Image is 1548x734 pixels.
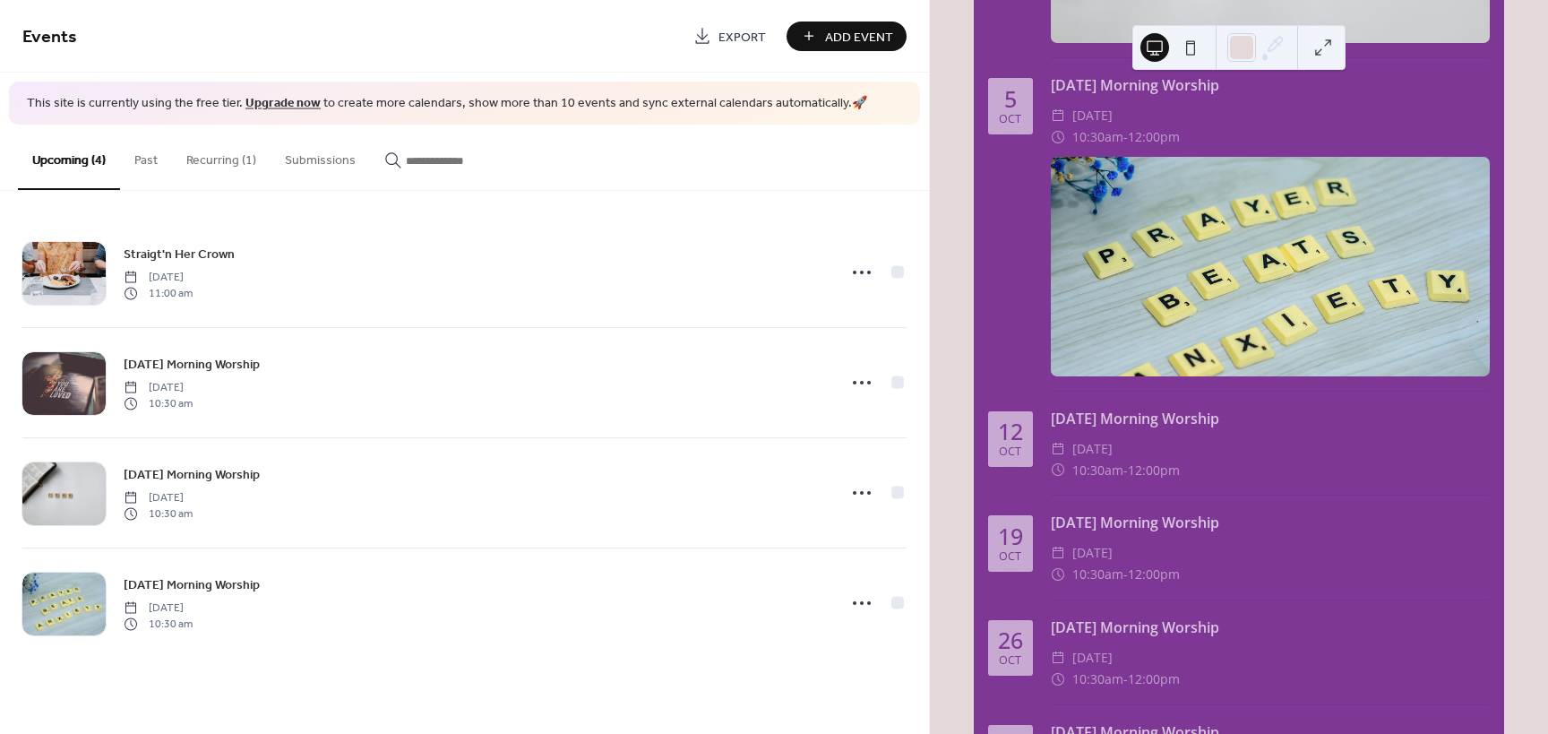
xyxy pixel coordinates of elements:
[120,125,172,188] button: Past
[124,269,193,285] span: [DATE]
[1072,438,1113,460] span: [DATE]
[1072,126,1123,148] span: 10:30am
[998,629,1023,652] div: 26
[124,379,193,395] span: [DATE]
[22,20,77,55] span: Events
[787,22,907,51] button: Add Event
[825,28,893,47] span: Add Event
[124,354,260,375] a: [DATE] Morning Worship
[124,244,235,264] a: Straigt'n Her Crown
[1051,438,1065,460] div: ​
[1051,647,1065,669] div: ​
[1051,408,1490,429] div: [DATE] Morning Worship
[998,525,1023,548] div: 19
[1128,564,1180,585] span: 12:00pm
[1123,126,1128,148] span: -
[124,575,260,594] span: [DATE] Morning Worship
[1128,669,1180,690] span: 12:00pm
[999,655,1021,667] div: Oct
[1123,564,1128,585] span: -
[1051,126,1065,148] div: ​
[1072,564,1123,585] span: 10:30am
[124,396,193,412] span: 10:30 am
[124,465,260,484] span: [DATE] Morning Worship
[1128,126,1180,148] span: 12:00pm
[124,574,260,595] a: [DATE] Morning Worship
[999,446,1021,458] div: Oct
[1051,512,1490,533] div: [DATE] Morning Worship
[172,125,271,188] button: Recurring (1)
[1072,542,1113,564] span: [DATE]
[124,617,193,633] span: 10:30 am
[27,95,867,113] span: This site is currently using the free tier. to create more calendars, show more than 10 events an...
[1051,617,1490,638] div: [DATE] Morning Worship
[1051,74,1490,96] div: [DATE] Morning Worship
[271,125,370,188] button: Submissions
[124,245,235,263] span: Straigt'n Her Crown
[124,286,193,302] span: 11:00 am
[124,489,193,505] span: [DATE]
[718,28,766,47] span: Export
[680,22,779,51] a: Export
[1072,460,1123,481] span: 10:30am
[998,420,1023,443] div: 12
[245,91,321,116] a: Upgrade now
[1051,564,1065,585] div: ​
[1051,669,1065,690] div: ​
[1123,460,1128,481] span: -
[999,551,1021,563] div: Oct
[18,125,120,190] button: Upcoming (4)
[1072,105,1113,126] span: [DATE]
[124,464,260,485] a: [DATE] Morning Worship
[1072,647,1113,669] span: [DATE]
[1051,460,1065,481] div: ​
[1123,669,1128,690] span: -
[1051,105,1065,126] div: ​
[124,600,193,616] span: [DATE]
[124,355,260,374] span: [DATE] Morning Worship
[1004,88,1017,110] div: 5
[124,506,193,522] span: 10:30 am
[1072,669,1123,690] span: 10:30am
[1128,460,1180,481] span: 12:00pm
[999,114,1021,125] div: Oct
[1051,542,1065,564] div: ​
